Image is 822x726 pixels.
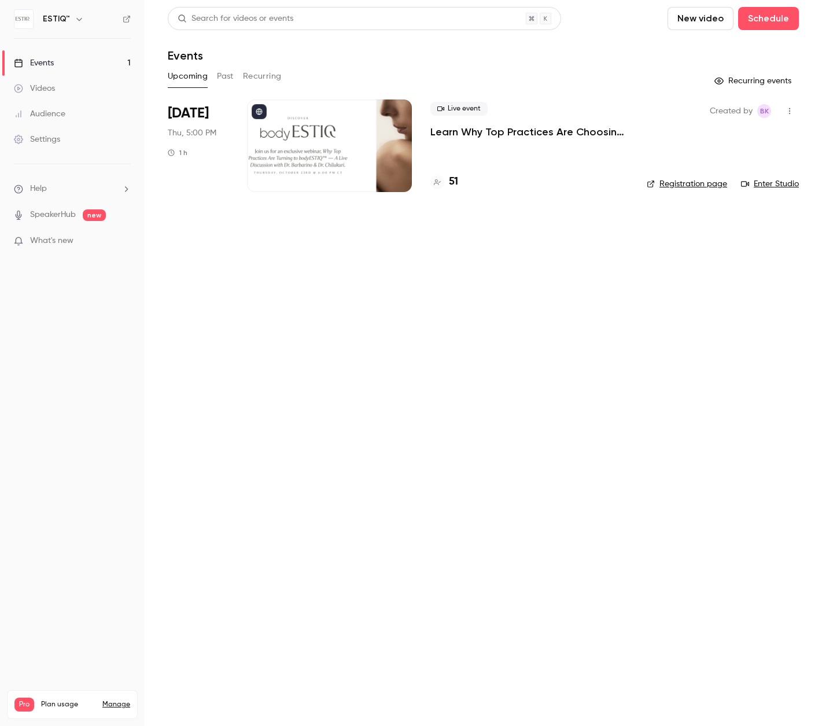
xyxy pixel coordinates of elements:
span: Help [30,183,47,195]
button: New video [668,7,733,30]
span: Pro [14,698,34,712]
button: Recurring [243,67,282,86]
div: Settings [14,134,60,145]
div: Oct 23 Thu, 6:00 PM (America/Chicago) [168,99,228,192]
button: Recurring events [709,72,799,90]
span: Plan usage [41,700,95,709]
a: SpeakerHub [30,209,76,221]
div: 1 h [168,148,187,157]
a: 51 [430,174,458,190]
h1: Events [168,49,203,62]
a: Registration page [647,178,727,190]
li: help-dropdown-opener [14,183,131,195]
span: What's new [30,235,73,247]
div: Audience [14,108,65,120]
span: [DATE] [168,104,209,123]
h4: 51 [449,174,458,190]
button: Schedule [738,7,799,30]
div: Search for videos or events [178,13,293,25]
img: ESTIQ™ [14,10,33,28]
span: Live event [430,102,488,116]
h6: ESTIQ™ [43,13,70,25]
button: Upcoming [168,67,208,86]
span: new [83,209,106,221]
span: BK [760,104,769,118]
a: Manage [102,700,130,709]
a: Enter Studio [741,178,799,190]
div: Videos [14,83,55,94]
span: Thu, 5:00 PM [168,127,216,139]
span: Brian Kirk [757,104,771,118]
button: Past [217,67,234,86]
div: Events [14,57,54,69]
a: Learn Why Top Practices Are Choosing bodyESTIQ™ — A Live Discussion with [PERSON_NAME] & [PERSON_... [430,125,628,139]
span: Created by [710,104,753,118]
